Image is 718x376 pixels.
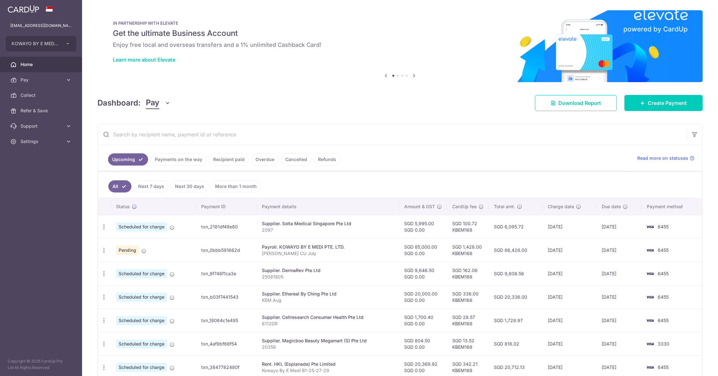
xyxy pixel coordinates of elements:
td: txn_18064c1e495 [196,309,257,332]
span: Download Report [558,99,601,107]
h4: Dashboard: [97,97,141,109]
a: Refunds [314,153,340,166]
img: Renovation banner [97,10,703,82]
td: [DATE] [543,215,597,238]
span: Home [21,61,63,68]
p: [PERSON_NAME] CU July [262,250,394,257]
a: Next 30 days [171,180,208,192]
td: SGD 28.57 KBEM168 [447,309,489,332]
td: SGD 20,336.00 [489,285,543,309]
span: 6455 [658,294,669,300]
td: SGD 9,808.56 [489,262,543,285]
td: SGD 5,995.00 SGD 0.00 [399,215,447,238]
th: Payment method [642,198,702,215]
td: [DATE] [597,215,642,238]
span: Collect [21,92,63,98]
td: SGD 13.52 KBEM168 [447,332,489,355]
td: txn_4af9bf66f54 [196,332,257,355]
td: [DATE] [543,332,597,355]
span: CardUp fee [452,203,477,210]
td: txn_b03f7441543 [196,285,257,309]
a: Payments on the way [151,153,206,166]
p: IN PARTNERSHIP WITH ELEVATE [113,21,687,26]
span: 6455 [658,224,669,229]
p: 6112DR [262,320,394,327]
td: [DATE] [543,238,597,262]
div: Rent. HKL (Esplanade) Pte Limited [262,361,394,367]
td: SGD 20,000.00 SGD 0.00 [399,285,447,309]
span: Scheduled for charge [116,339,167,348]
img: Bank Card [644,223,656,231]
span: Pay [21,77,63,83]
h5: Get the ultimate Business Account [113,28,687,38]
span: 6455 [658,247,669,253]
span: Scheduled for charge [116,316,167,325]
th: Payment ID [196,198,257,215]
a: Upcoming [108,153,148,166]
div: Supplier. DermaRev Pte Ltd [262,267,394,274]
span: Scheduled for charge [116,363,167,372]
img: Bank Card [644,270,656,278]
a: Read more on statuses [637,155,695,161]
span: 3330 [658,341,669,346]
button: KOWAYO BY E MEDI PTE. LTD. [6,36,76,51]
span: Amount & GST [404,203,435,210]
td: [DATE] [543,285,597,309]
div: Supplier. Solta Medical Singapore Pte Ltd [262,220,394,227]
span: Scheduled for charge [116,222,167,231]
td: SGD 1,728.97 [489,309,543,332]
a: Next 7 days [134,180,168,192]
span: 6455 [658,271,669,276]
span: Create Payment [648,99,687,107]
img: CardUp [8,5,39,13]
td: SGD 100.72 KBEM168 [447,215,489,238]
td: txn_2181df49e80 [196,215,257,238]
a: More than 1 month [211,180,261,192]
td: SGD 85,000.00 SGD 0.00 [399,238,447,262]
button: Pay [146,97,171,109]
p: 20356 [262,344,394,350]
a: Cancelled [281,153,311,166]
p: KEM Aug [262,297,394,303]
img: Bank Card [644,340,656,348]
span: Total amt. [494,203,515,210]
span: Scheduled for charge [116,269,167,278]
th: Payment details [257,198,399,215]
td: SGD 1,700.40 SGD 0.00 [399,309,447,332]
span: Refer & Save [21,107,63,114]
a: Download Report [535,95,617,111]
span: KOWAYO BY E MEDI PTE. LTD. [12,40,59,47]
td: SGD 9,646.50 SGD 0.00 [399,262,447,285]
td: SGD 1,428.00 KBEM168 [447,238,489,262]
span: Due date [602,203,621,210]
p: Kowayo By E Medi B1-25-27-29 [262,367,394,374]
td: [DATE] [597,309,642,332]
td: SGD 818.02 [489,332,543,355]
input: Search by recipient name, payment id or reference [98,124,687,145]
td: [DATE] [543,262,597,285]
td: [DATE] [597,262,642,285]
div: Supplier. Magicboo Beauty Megamart (S) Pte Ltd [262,338,394,344]
td: SGD 6,095.72 [489,215,543,238]
td: SGD 162.06 KBEM168 [447,262,489,285]
td: SGD 804.50 SGD 0.00 [399,332,447,355]
a: Recipient paid [209,153,249,166]
span: Pay [146,97,159,109]
td: [DATE] [597,285,642,309]
div: Supplier. Ethereal By Ching Pte Ltd [262,291,394,297]
p: 2097 [262,227,394,233]
h6: Enjoy free local and overseas transfers and a 1% unlimited Cashback Card! [113,41,687,49]
td: [DATE] [597,238,642,262]
a: Learn more about Elevate [113,56,175,63]
p: [EMAIL_ADDRESS][DOMAIN_NAME] [10,22,72,29]
span: Read more on statuses [637,155,688,161]
img: Bank Card [644,317,656,324]
td: txn_0bbb591662d [196,238,257,262]
span: Status [116,203,130,210]
img: Bank Card [644,246,656,254]
span: Settings [21,138,63,145]
div: Payroll. KOWAYO BY E MEDI PTE. LTD. [262,244,394,250]
a: All [108,180,131,192]
td: txn_9f746f1ca3e [196,262,257,285]
img: Bank Card [644,293,656,301]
